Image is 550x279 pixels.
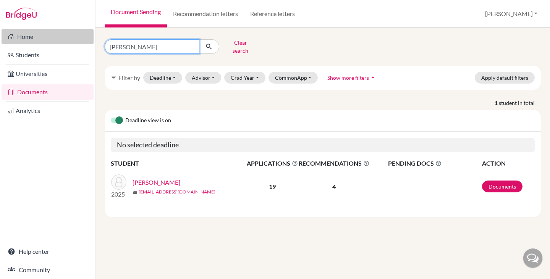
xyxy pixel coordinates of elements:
[2,29,94,44] a: Home
[133,190,137,195] span: mail
[269,72,318,84] button: CommonApp
[499,99,541,107] span: student in total
[2,47,94,63] a: Students
[143,72,182,84] button: Deadline
[6,8,37,20] img: Bridge-U
[105,39,199,54] input: Find student by name...
[475,72,535,84] button: Apply default filters
[495,99,499,107] strong: 1
[111,174,126,190] img: Qiu, Tong
[369,74,377,81] i: arrow_drop_up
[327,74,369,81] span: Show more filters
[139,189,215,195] a: [EMAIL_ADDRESS][DOMAIN_NAME]
[388,159,481,168] span: PENDING DOCS
[111,74,117,81] i: filter_list
[2,103,94,118] a: Analytics
[224,72,265,84] button: Grad Year
[299,159,369,168] span: RECOMMENDATIONS
[321,72,383,84] button: Show more filtersarrow_drop_up
[299,182,369,191] p: 4
[111,138,535,152] h5: No selected deadline
[17,5,33,12] span: Help
[2,244,94,259] a: Help center
[219,37,262,56] button: Clear search
[269,183,276,190] b: 19
[125,116,171,125] span: Deadline view is on
[482,158,535,168] th: ACTION
[111,190,126,199] p: 2025
[118,74,140,81] span: Filter by
[247,159,298,168] span: APPLICATIONS
[2,84,94,100] a: Documents
[482,181,522,192] a: Documents
[133,178,180,187] a: [PERSON_NAME]
[185,72,222,84] button: Advisor
[482,6,541,21] button: [PERSON_NAME]
[111,158,246,168] th: STUDENT
[2,262,94,277] a: Community
[2,66,94,81] a: Universities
